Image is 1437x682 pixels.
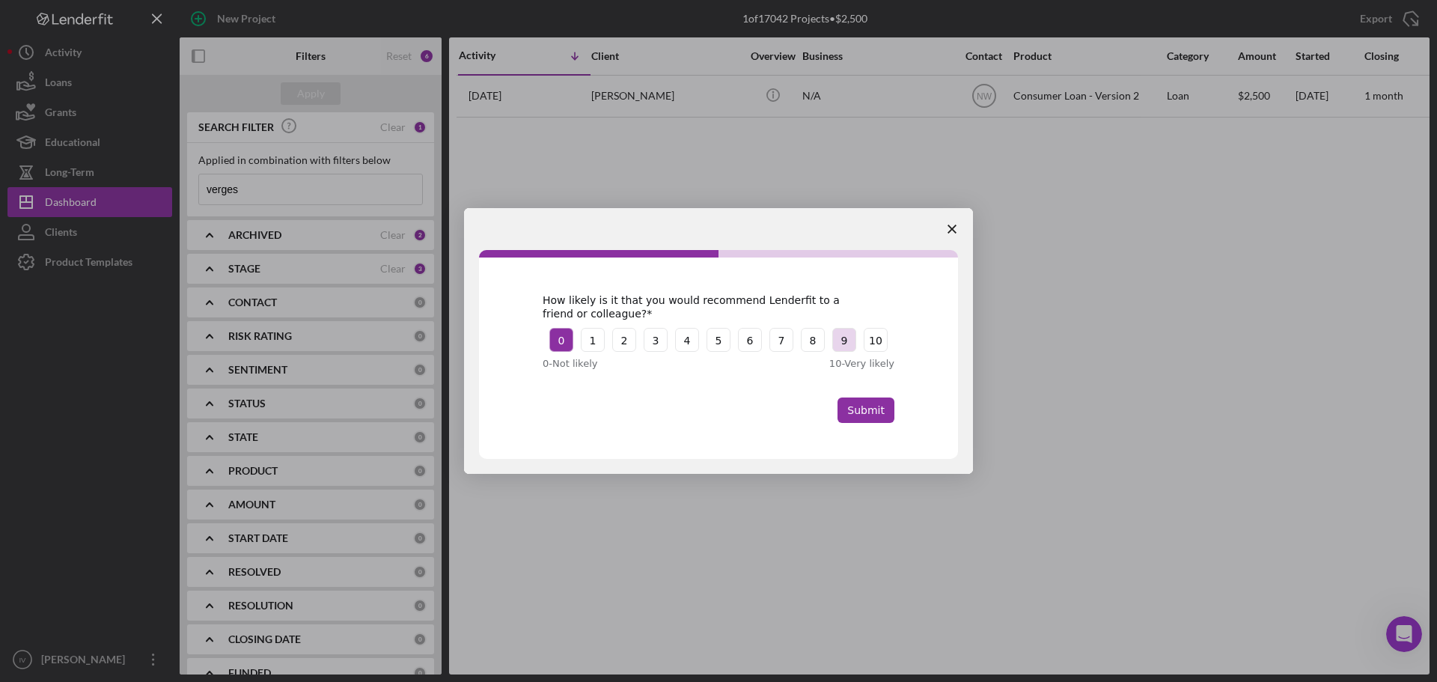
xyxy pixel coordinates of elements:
button: 8 [801,328,825,352]
button: 2 [612,328,636,352]
button: 0 [549,328,573,352]
div: How likely is it that you would recommend Lenderfit to a friend or colleague? [543,293,872,320]
button: 7 [769,328,793,352]
button: Submit [838,398,894,423]
button: 4 [675,328,699,352]
span: Close survey [931,208,973,250]
button: 5 [707,328,730,352]
button: 10 [864,328,888,352]
button: 1 [581,328,605,352]
div: 10 - Very likely [760,356,894,371]
div: 0 - Not likely [543,356,677,371]
button: 3 [644,328,668,352]
button: 6 [738,328,762,352]
button: 9 [832,328,856,352]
